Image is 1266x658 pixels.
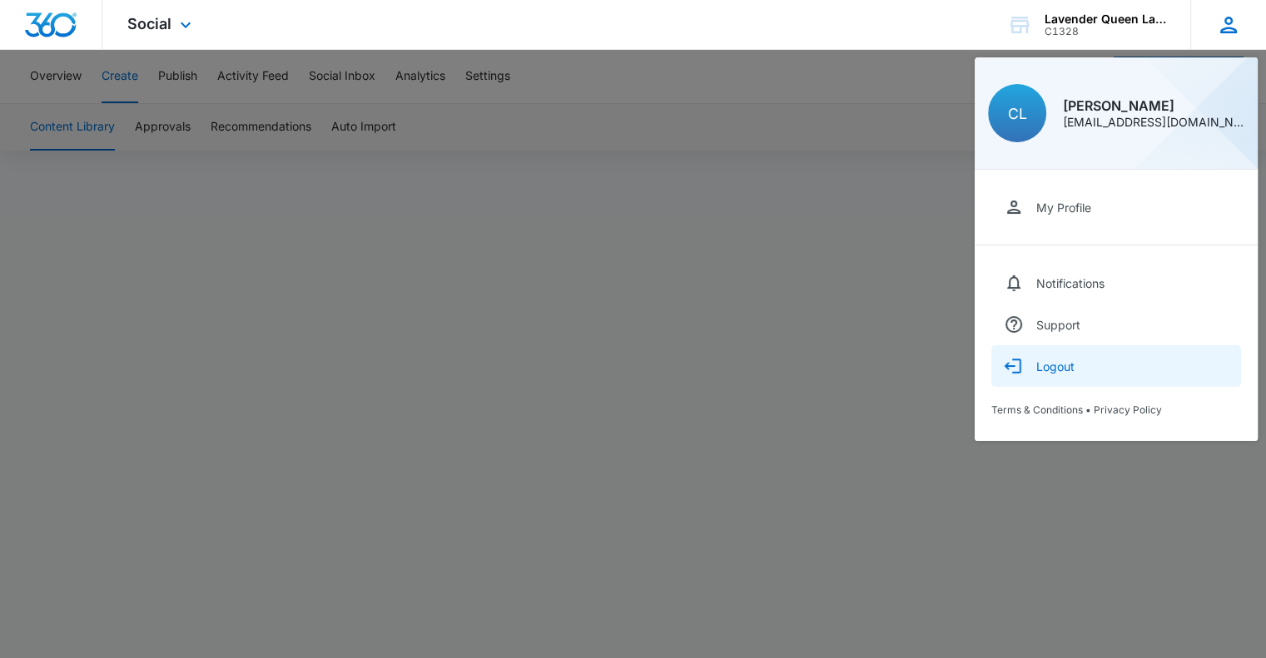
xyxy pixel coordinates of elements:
div: Support [1036,318,1080,332]
div: [PERSON_NAME] [1063,99,1244,112]
a: Support [991,304,1241,345]
div: account name [1045,12,1166,26]
div: account id [1045,26,1166,37]
button: Logout [991,345,1241,387]
div: • [991,403,1241,416]
div: [EMAIL_ADDRESS][DOMAIN_NAME] [1063,116,1244,128]
a: Privacy Policy [1094,403,1162,416]
a: Terms & Conditions [991,403,1083,416]
span: CL [1008,105,1027,122]
div: My Profile [1036,200,1091,215]
a: Notifications [991,262,1241,304]
div: Logout [1036,359,1075,374]
a: My Profile [991,186,1241,228]
span: Social [127,15,171,32]
div: Notifications [1036,276,1105,290]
